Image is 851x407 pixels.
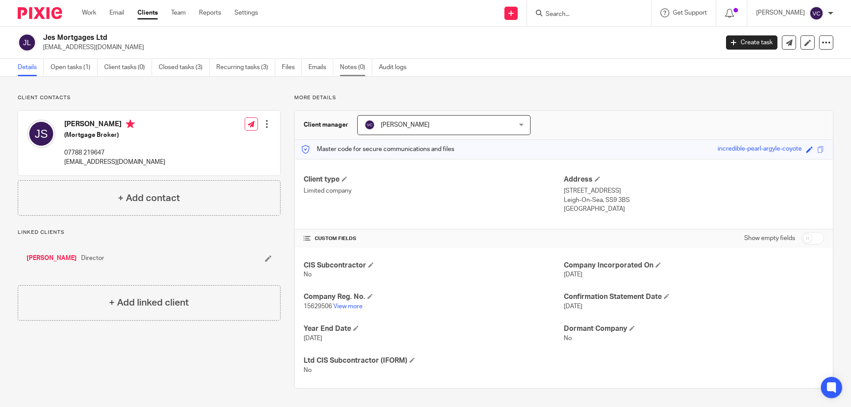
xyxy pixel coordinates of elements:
[18,59,44,76] a: Details
[64,148,165,157] p: 07788 219647
[564,335,572,341] span: No
[27,254,77,263] a: [PERSON_NAME]
[304,261,564,270] h4: CIS Subcontractor
[304,367,312,373] span: No
[301,145,454,154] p: Master code for secure communications and files
[308,59,333,76] a: Emails
[364,120,375,130] img: svg%3E
[564,261,824,270] h4: Company Incorporated On
[109,8,124,17] a: Email
[809,6,824,20] img: svg%3E
[27,120,55,148] img: svg%3E
[756,8,805,17] p: [PERSON_NAME]
[294,94,833,101] p: More details
[64,131,165,140] h5: (Mortgage Broker)
[159,59,210,76] a: Closed tasks (3)
[564,175,824,184] h4: Address
[199,8,221,17] a: Reports
[304,292,564,302] h4: Company Reg. No.
[381,122,429,128] span: [PERSON_NAME]
[82,8,96,17] a: Work
[43,43,713,52] p: [EMAIL_ADDRESS][DOMAIN_NAME]
[726,35,777,50] a: Create task
[333,303,363,310] a: View more
[234,8,258,17] a: Settings
[564,303,582,310] span: [DATE]
[718,144,802,155] div: incredible-pearl-argyle-coyote
[304,175,564,184] h4: Client type
[18,94,281,101] p: Client contacts
[304,335,322,341] span: [DATE]
[64,120,165,131] h4: [PERSON_NAME]
[137,8,158,17] a: Clients
[564,186,824,195] p: [STREET_ADDRESS]
[673,10,707,16] span: Get Support
[118,191,180,205] h4: + Add contact
[379,59,413,76] a: Audit logs
[18,229,281,236] p: Linked clients
[744,234,795,243] label: Show empty fields
[564,324,824,333] h4: Dormant Company
[304,356,564,365] h4: Ltd CIS Subcontractor (IFORM)
[104,59,152,76] a: Client tasks (0)
[216,59,275,76] a: Recurring tasks (3)
[43,33,579,43] h2: Jes Mortgages Ltd
[171,8,186,17] a: Team
[304,324,564,333] h4: Year End Date
[304,120,348,129] h3: Client manager
[564,292,824,302] h4: Confirmation Statement Date
[564,271,582,278] span: [DATE]
[126,120,135,128] i: Primary
[340,59,372,76] a: Notes (0)
[304,186,564,195] p: Limited company
[545,11,625,19] input: Search
[64,158,165,167] p: [EMAIL_ADDRESS][DOMAIN_NAME]
[304,271,312,278] span: No
[18,33,36,52] img: svg%3E
[564,205,824,213] p: [GEOGRAPHIC_DATA]
[18,7,62,19] img: Pixie
[81,254,104,263] span: Director
[51,59,98,76] a: Open tasks (1)
[304,303,332,310] span: 15629506
[564,196,824,205] p: Leigh-On-Sea, SS9 3BS
[282,59,302,76] a: Files
[304,235,564,242] h4: CUSTOM FIELDS
[109,296,189,310] h4: + Add linked client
